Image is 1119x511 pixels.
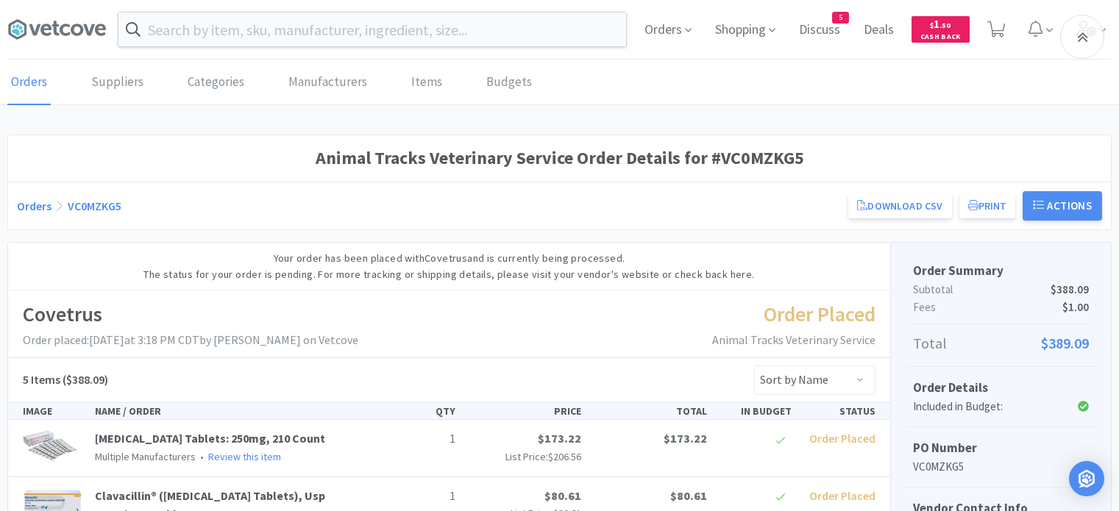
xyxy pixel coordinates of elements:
[913,398,1030,415] div: Included in Budget:
[17,199,51,213] a: Orders
[184,60,248,105] a: Categories
[467,449,581,465] p: List Price:
[848,193,951,218] a: Download CSV
[809,488,875,503] span: Order Placed
[538,431,581,446] span: $173.22
[408,60,446,105] a: Items
[913,438,1089,458] h5: PO Number
[797,403,881,419] div: STATUS
[833,12,848,23] span: 5
[383,429,455,449] p: 1
[587,403,713,419] div: TOTAL
[95,450,196,463] span: Multiple Manufacturers
[670,488,707,503] span: $80.61
[913,378,1089,398] h5: Order Details
[913,332,1089,355] p: Total
[913,458,1089,476] p: VC0MZKG5
[483,60,536,105] a: Budgets
[913,281,1089,299] p: Subtotal
[1069,461,1104,496] div: Open Intercom Messenger
[89,403,377,419] div: NAME / ORDER
[664,431,707,446] span: $173.22
[913,261,1089,281] h5: Order Summary
[912,10,970,49] a: $1.50Cash Back
[23,298,358,331] h1: Covetrus
[8,243,890,291] div: Your order has been placed with Covetrus and is currently being processed. The status for your or...
[23,371,108,390] h5: ($388.09)
[208,450,281,463] a: Review this item
[548,450,581,463] span: $206.56
[1023,191,1102,221] button: Actions
[285,60,371,105] a: Manufacturers
[17,403,89,419] div: IMAGE
[377,403,461,419] div: QTY
[959,193,1016,218] button: Print
[461,403,587,419] div: PRICE
[713,403,797,419] div: IN BUDGET
[939,21,951,30] span: . 50
[23,372,60,387] span: 5 Items
[68,199,121,213] a: VC0MZKG5
[118,12,626,46] input: Search by item, sku, manufacturer, ingredient, size...
[544,488,581,503] span: $80.61
[88,60,147,105] a: Suppliers
[809,431,875,446] span: Order Placed
[930,17,951,31] span: 1
[23,331,358,350] p: Order placed: [DATE] at 3:18 PM CDT by [PERSON_NAME] on Vetcove
[23,429,79,462] img: 2caab1e738424adc9274bdd2a0270065_451210.png
[383,487,455,506] p: 1
[793,24,846,37] a: Discuss5
[1051,281,1089,299] span: $388.09
[198,450,206,463] span: •
[1041,332,1089,355] span: $389.09
[95,431,325,446] a: [MEDICAL_DATA] Tablets: 250mg, 210 Count
[17,144,1102,172] h1: Animal Tracks Veterinary Service Order Details for #VC0MZKG5
[764,301,875,327] span: Order Placed
[1062,299,1089,316] span: $1.00
[712,331,875,350] p: Animal Tracks Veterinary Service
[913,299,1089,316] p: Fees
[7,60,51,105] a: Orders
[858,24,900,37] a: Deals
[930,21,934,30] span: $
[920,33,961,43] span: Cash Back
